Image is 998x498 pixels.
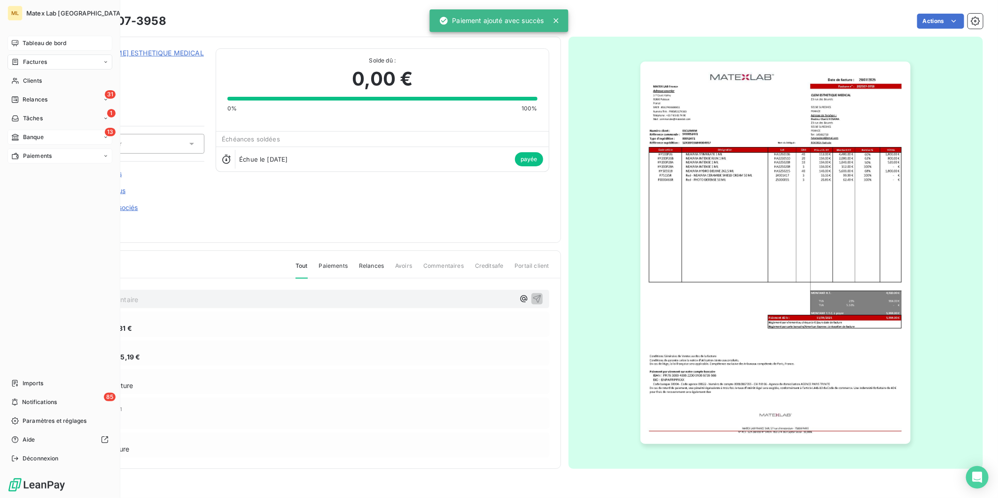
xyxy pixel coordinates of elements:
[74,60,204,67] span: 01CLEMEM
[352,65,413,93] span: 0,00 €
[475,262,504,278] span: Creditsafe
[8,432,112,447] a: Aide
[319,262,348,278] span: Paiements
[395,262,412,278] span: Avoirs
[966,466,989,489] div: Open Intercom Messenger
[23,133,44,141] span: Banque
[107,109,116,117] span: 1
[23,58,47,66] span: Factures
[439,12,544,29] div: Paiement ajouté avec succès
[105,90,116,99] span: 31
[88,13,166,30] h3: 202507-3958
[108,352,140,362] span: 5 815,19 €
[104,393,116,401] span: 85
[26,9,123,17] span: Matex Lab [GEOGRAPHIC_DATA]
[23,39,66,47] span: Tableau de bord
[8,6,23,21] div: ML
[8,477,66,492] img: Logo LeanPay
[423,262,464,278] span: Commentaires
[23,417,86,425] span: Paramètres et réglages
[239,156,288,163] span: Échue le [DATE]
[23,114,43,123] span: Tâches
[23,95,47,104] span: Relances
[296,262,308,279] span: Tout
[917,14,964,29] button: Actions
[359,262,384,278] span: Relances
[23,379,43,388] span: Imports
[22,398,57,406] span: Notifications
[515,262,549,278] span: Portail client
[222,135,280,143] span: Échéances soldées
[23,436,35,444] span: Aide
[515,152,543,166] span: payée
[74,49,204,57] a: [PERSON_NAME] ESTHETIQUE MEDICAL
[23,77,42,85] span: Clients
[640,62,911,444] img: invoice_thumbnail
[105,128,116,136] span: 13
[227,56,537,65] span: Solde dû :
[227,104,237,113] span: 0%
[522,104,538,113] span: 100%
[23,454,59,463] span: Déconnexion
[23,152,52,160] span: Paiements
